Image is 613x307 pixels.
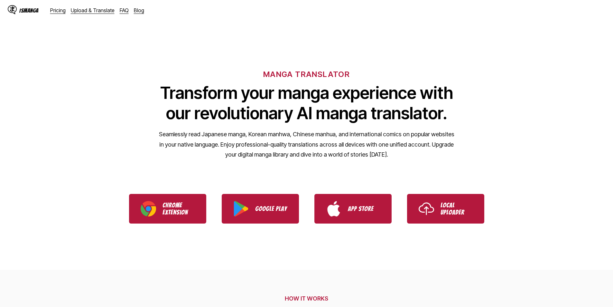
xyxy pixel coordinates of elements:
[71,7,115,14] a: Upload & Translate
[159,129,455,160] p: Seamlessly read Japanese manga, Korean manhwa, Chinese manhua, and international comics on popula...
[159,83,455,123] h1: Transform your manga experience with our revolutionary AI manga translator.
[134,7,144,14] a: Blog
[326,201,341,216] img: App Store logo
[255,205,287,212] p: Google Play
[441,202,473,216] p: Local Uploader
[233,201,249,216] img: Google Play logo
[314,194,392,224] a: Download IsManga from App Store
[19,7,39,14] div: IsManga
[222,194,299,224] a: Download IsManga from Google Play
[50,7,66,14] a: Pricing
[113,295,500,302] h2: HOW IT WORKS
[141,201,156,216] img: Chrome logo
[348,205,380,212] p: App Store
[8,5,17,14] img: IsManga Logo
[8,5,50,15] a: IsManga LogoIsManga
[129,194,206,224] a: Download IsManga Chrome Extension
[263,70,350,79] h6: MANGA TRANSLATOR
[163,202,195,216] p: Chrome Extension
[419,201,434,216] img: Upload icon
[407,194,484,224] a: Use IsManga Local Uploader
[120,7,129,14] a: FAQ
